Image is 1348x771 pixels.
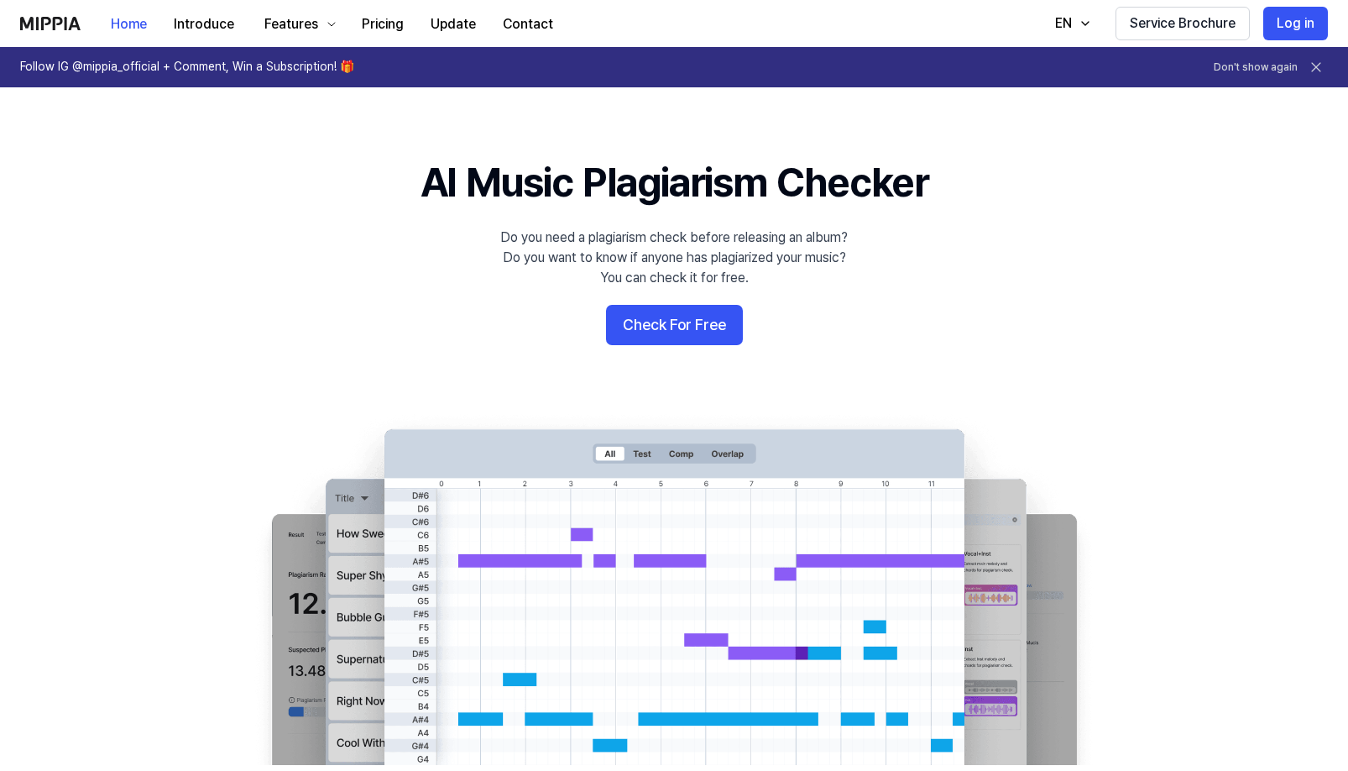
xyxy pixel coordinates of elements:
img: main Image [238,412,1110,765]
button: Don't show again [1214,60,1298,75]
div: Do you need a plagiarism check before releasing an album? Do you want to know if anyone has plagi... [500,228,848,288]
h1: AI Music Plagiarism Checker [421,155,928,211]
button: Introduce [160,8,248,41]
button: Features [248,8,348,41]
a: Home [97,1,160,47]
button: Pricing [348,8,417,41]
button: Service Brochure [1115,7,1250,40]
div: EN [1052,13,1075,34]
button: Check For Free [606,305,743,345]
div: Features [261,14,321,34]
a: Update [417,1,489,47]
button: Log in [1263,7,1328,40]
img: logo [20,17,81,30]
button: Home [97,8,160,41]
button: Contact [489,8,567,41]
button: EN [1038,7,1102,40]
button: Update [417,8,489,41]
h1: Follow IG @mippia_official + Comment, Win a Subscription! 🎁 [20,59,354,76]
